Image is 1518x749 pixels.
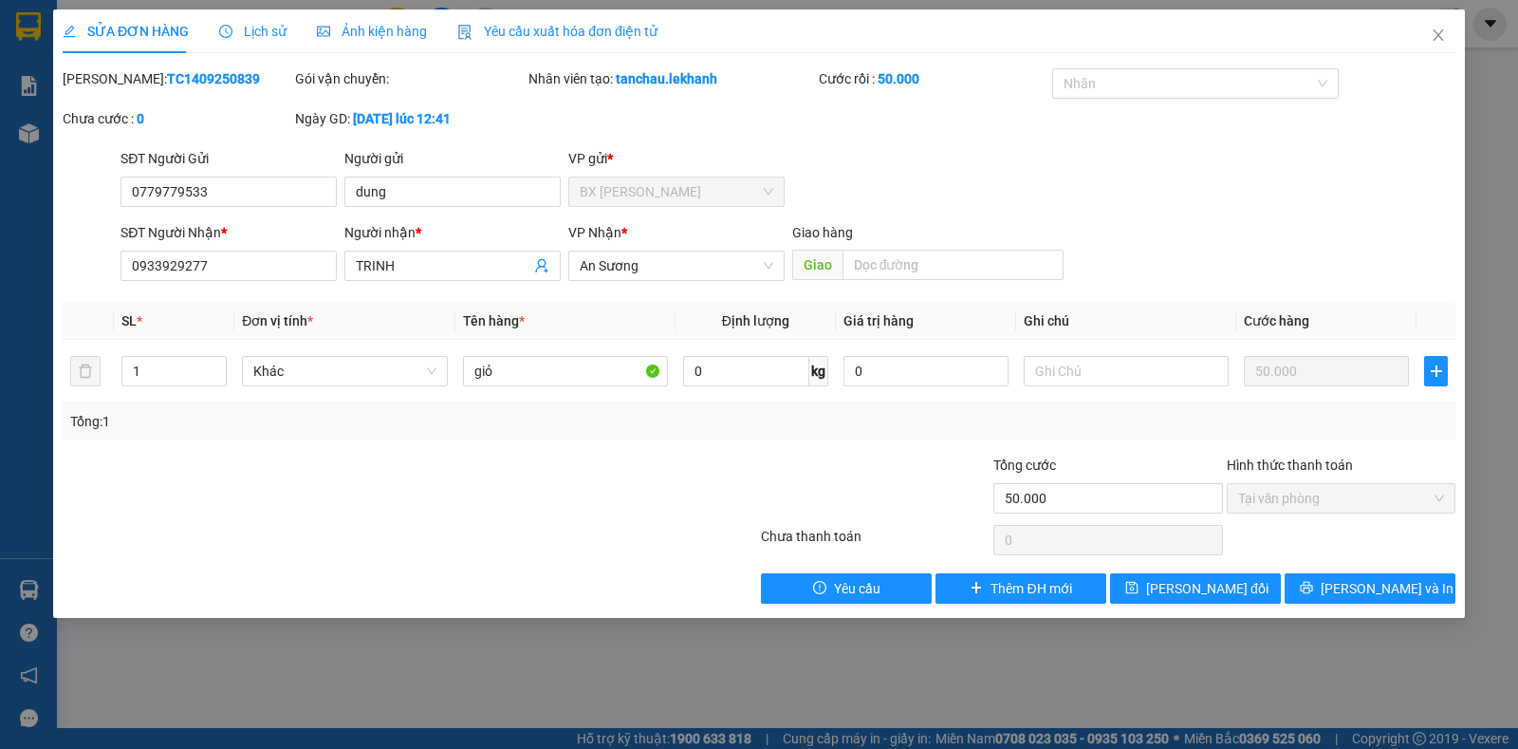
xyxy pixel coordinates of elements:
span: Giao [792,250,842,280]
label: Hình thức thanh toán [1227,458,1353,473]
button: save[PERSON_NAME] đổi [1110,573,1281,604]
span: Yêu cầu xuất hóa đơn điện tử [457,24,657,39]
span: picture [317,25,330,38]
span: SL [121,313,137,328]
input: 0 [1244,356,1409,386]
div: SĐT Người Gửi [120,148,337,169]
div: SĐT Người Nhận [120,222,337,243]
span: VP Nhận [568,225,621,240]
span: plus [970,581,983,596]
span: Tên hàng [463,313,525,328]
span: Giá trị hàng [843,313,914,328]
div: Chưa cước : [63,108,291,129]
span: user-add [534,258,549,273]
span: exclamation-circle [813,581,826,596]
th: Ghi chú [1016,303,1236,340]
div: Gói vận chuyển: [295,68,524,89]
input: Dọc đường [842,250,1064,280]
button: delete [70,356,101,386]
span: Khác [253,357,435,385]
span: Yêu cầu [834,578,880,599]
div: Tổng: 1 [70,411,587,432]
b: TC1409250839 [167,71,260,86]
b: tanchau.lekhanh [616,71,717,86]
input: VD: Bàn, Ghế [463,356,668,386]
div: [PERSON_NAME]: [63,68,291,89]
span: Cước hàng [1244,313,1309,328]
span: Thêm ĐH mới [990,578,1071,599]
button: Close [1412,9,1465,63]
span: Tổng cước [993,458,1056,473]
img: icon [457,25,472,40]
span: Lịch sử [219,24,287,39]
div: Người gửi [344,148,561,169]
span: kg [809,356,828,386]
span: Ảnh kiện hàng [317,24,427,39]
div: Ngày GD: [295,108,524,129]
span: [PERSON_NAME] và In [1321,578,1453,599]
span: close [1431,28,1446,43]
b: 50.000 [878,71,919,86]
div: Người nhận [344,222,561,243]
span: Định lượng [722,313,789,328]
div: Chưa thanh toán [759,526,991,559]
span: Giao hàng [792,225,853,240]
span: edit [63,25,76,38]
b: 0 [137,111,144,126]
span: SỬA ĐƠN HÀNG [63,24,189,39]
span: save [1125,581,1138,596]
button: printer[PERSON_NAME] và In [1285,573,1455,604]
span: printer [1300,581,1313,596]
button: exclamation-circleYêu cầu [761,573,932,604]
div: Cước rồi : [819,68,1047,89]
div: VP gửi [568,148,785,169]
span: [PERSON_NAME] đổi [1146,578,1268,599]
button: plusThêm ĐH mới [935,573,1106,604]
button: plus [1424,356,1448,386]
span: plus [1425,364,1447,379]
span: An Sương [580,252,773,280]
div: Nhân viên tạo: [528,68,816,89]
span: Tại văn phòng [1238,484,1444,513]
span: BX Tân Châu [580,178,773,206]
input: Ghi Chú [1024,356,1229,386]
b: [DATE] lúc 12:41 [353,111,451,126]
span: Đơn vị tính [242,313,313,328]
span: clock-circle [219,25,232,38]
